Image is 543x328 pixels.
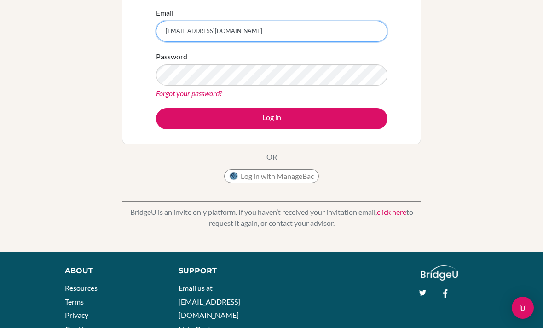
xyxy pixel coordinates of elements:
div: About [65,265,158,276]
button: Log in [156,108,387,129]
a: Email us at [EMAIL_ADDRESS][DOMAIN_NAME] [179,283,240,319]
a: Resources [65,283,98,292]
img: logo_white@2x-f4f0deed5e89b7ecb1c2cc34c3e3d731f90f0f143d5ea2071677605dd97b5244.png [421,265,458,281]
label: Password [156,51,187,62]
p: OR [266,151,277,162]
p: BridgeU is an invite only platform. If you haven’t received your invitation email, to request it ... [122,207,421,229]
button: Log in with ManageBac [224,169,319,183]
label: Email [156,7,173,18]
a: Privacy [65,311,88,319]
a: Terms [65,297,84,306]
a: Forgot your password? [156,89,222,98]
div: Support [179,265,263,276]
div: Open Intercom Messenger [512,297,534,319]
a: click here [377,207,406,216]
